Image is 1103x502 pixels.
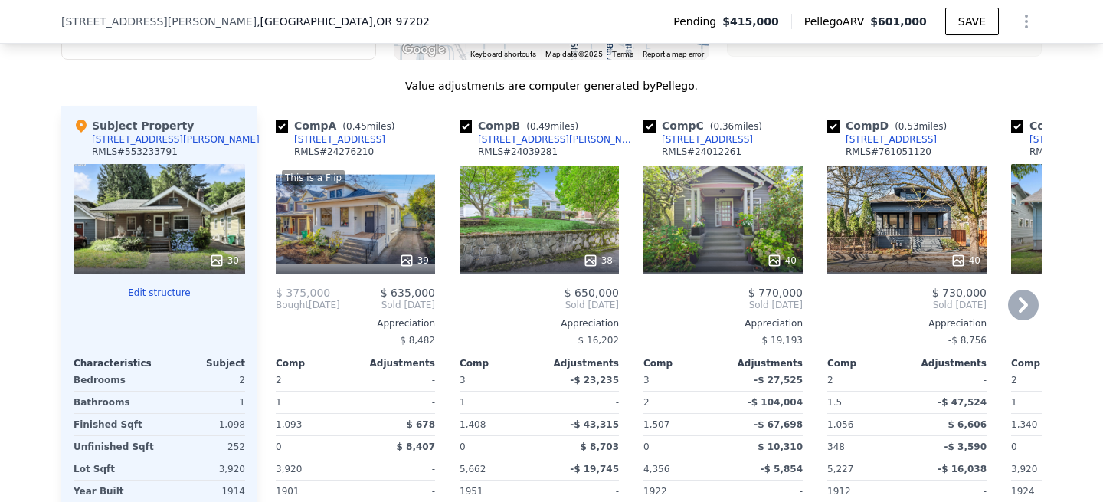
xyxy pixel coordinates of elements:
[530,121,551,132] span: 0.49
[643,357,723,369] div: Comp
[907,357,987,369] div: Adjustments
[827,392,904,413] div: 1.5
[827,481,904,502] div: 1912
[276,118,401,133] div: Comp A
[162,481,245,502] div: 1914
[340,299,435,311] span: Sold [DATE]
[643,299,803,311] span: Sold [DATE]
[358,392,435,413] div: -
[948,419,987,430] span: $ 6,606
[478,146,558,158] div: RMLS # 24039281
[373,15,430,28] span: , OR 97202
[827,375,833,386] span: 2
[583,253,613,268] div: 38
[565,287,619,299] span: $ 650,000
[355,357,435,369] div: Adjustments
[358,481,435,502] div: -
[460,118,584,133] div: Comp B
[257,14,430,29] span: , [GEOGRAPHIC_DATA]
[336,121,401,132] span: ( miles)
[1011,392,1088,413] div: 1
[539,357,619,369] div: Adjustments
[397,441,435,452] span: $ 8,407
[398,40,449,60] img: Google
[758,441,803,452] span: $ 10,310
[520,121,584,132] span: ( miles)
[276,481,352,502] div: 1901
[827,133,937,146] a: [STREET_ADDRESS]
[276,357,355,369] div: Comp
[162,436,245,458] div: 252
[754,419,803,430] span: -$ 67,698
[381,287,435,299] span: $ 635,000
[761,464,803,474] span: -$ 5,854
[643,464,669,474] span: 4,356
[162,414,245,435] div: 1,098
[74,436,156,458] div: Unfinished Sqft
[578,335,619,346] span: $ 16,202
[460,357,539,369] div: Comp
[470,49,536,60] button: Keyboard shortcuts
[723,357,803,369] div: Adjustments
[406,419,435,430] span: $ 678
[276,441,282,452] span: 0
[748,287,803,299] span: $ 770,000
[827,317,987,330] div: Appreciation
[938,397,987,408] span: -$ 47,524
[1011,357,1091,369] div: Comp
[460,133,637,146] a: [STREET_ADDRESS][PERSON_NAME]
[399,253,429,268] div: 39
[1011,441,1017,452] span: 0
[951,253,980,268] div: 40
[643,133,753,146] a: [STREET_ADDRESS]
[948,335,987,346] span: -$ 8,756
[74,458,156,480] div: Lot Sqft
[358,458,435,480] div: -
[276,375,282,386] span: 2
[870,15,927,28] span: $601,000
[673,14,722,29] span: Pending
[460,441,466,452] span: 0
[159,357,245,369] div: Subject
[846,146,931,158] div: RMLS # 761051120
[762,335,803,346] span: $ 19,193
[662,133,753,146] div: [STREET_ADDRESS]
[276,287,330,299] span: $ 375,000
[92,146,178,158] div: RMLS # 553233791
[276,133,385,146] a: [STREET_ADDRESS]
[846,133,937,146] div: [STREET_ADDRESS]
[276,392,352,413] div: 1
[643,317,803,330] div: Appreciation
[827,357,907,369] div: Comp
[542,481,619,502] div: -
[643,419,669,430] span: 1,507
[74,481,156,502] div: Year Built
[276,299,340,311] div: [DATE]
[276,464,302,474] span: 3,920
[722,14,779,29] span: $415,000
[612,50,633,58] a: Terms (opens in new tab)
[460,481,536,502] div: 1951
[162,458,245,480] div: 3,920
[460,299,619,311] span: Sold [DATE]
[460,419,486,430] span: 1,408
[276,299,309,311] span: Bought
[713,121,734,132] span: 0.36
[1011,464,1037,474] span: 3,920
[294,133,385,146] div: [STREET_ADDRESS]
[827,419,853,430] span: 1,056
[478,133,637,146] div: [STREET_ADDRESS][PERSON_NAME]
[754,375,803,386] span: -$ 27,525
[209,253,239,268] div: 30
[726,481,803,502] div: -
[545,50,603,58] span: Map data ©2025
[294,146,374,158] div: RMLS # 24276210
[827,299,987,311] span: Sold [DATE]
[767,253,797,268] div: 40
[282,170,345,185] div: This is a Flip
[910,481,987,502] div: -
[460,375,466,386] span: 3
[704,121,768,132] span: ( miles)
[938,464,987,474] span: -$ 16,038
[74,414,156,435] div: Finished Sqft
